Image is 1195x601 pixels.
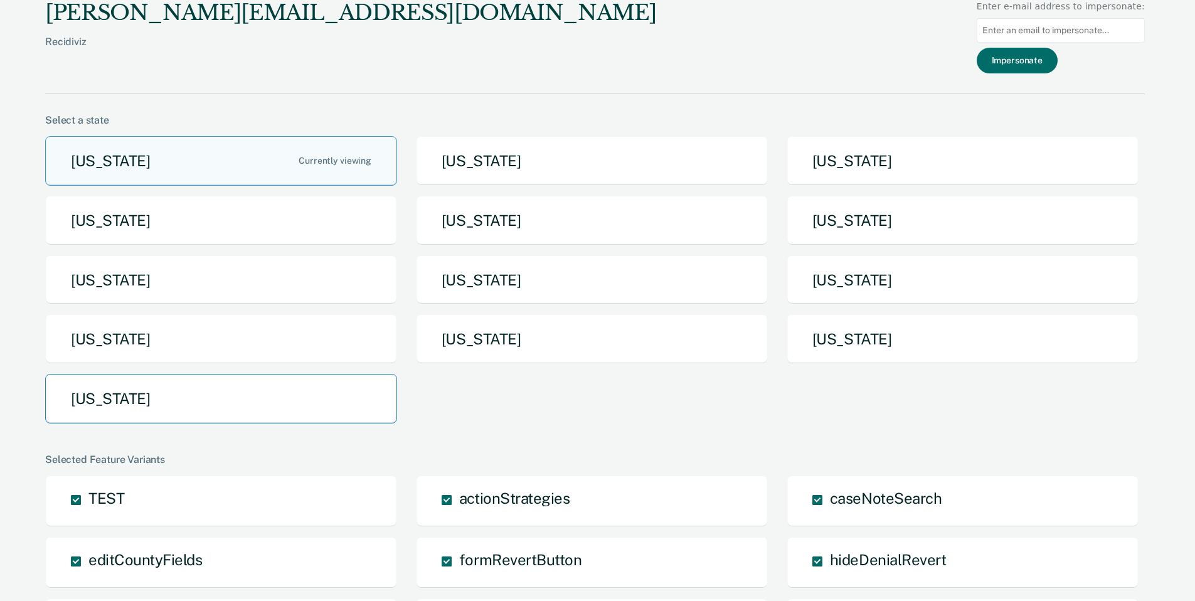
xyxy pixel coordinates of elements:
button: [US_STATE] [416,136,768,186]
button: [US_STATE] [787,314,1139,364]
span: TEST [88,489,124,507]
input: Enter an email to impersonate... [977,18,1145,43]
div: Recidiviz [45,36,656,68]
div: Select a state [45,114,1145,126]
span: formRevertButton [459,551,582,568]
button: [US_STATE] [787,196,1139,245]
button: [US_STATE] [416,255,768,305]
button: [US_STATE] [787,255,1139,305]
span: hideDenialRevert [830,551,946,568]
button: Impersonate [977,48,1058,73]
div: Selected Feature Variants [45,454,1145,465]
span: actionStrategies [459,489,570,507]
button: [US_STATE] [45,255,397,305]
button: [US_STATE] [416,196,768,245]
button: [US_STATE] [45,314,397,364]
button: [US_STATE] [416,314,768,364]
button: [US_STATE] [45,136,397,186]
span: editCountyFields [88,551,202,568]
button: [US_STATE] [787,136,1139,186]
span: caseNoteSearch [830,489,942,507]
button: [US_STATE] [45,196,397,245]
button: [US_STATE] [45,374,397,423]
